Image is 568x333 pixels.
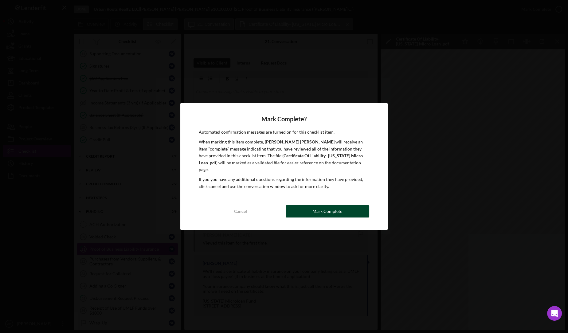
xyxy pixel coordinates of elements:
h4: Mark Complete? [199,116,369,123]
b: Certificate Of Liability- [US_STATE] Micro Loan .pdf [199,153,363,165]
div: Cancel [234,205,247,217]
div: Open Intercom Messenger [547,306,562,321]
button: Cancel [199,205,282,217]
p: When marking this item complete, will receive an item "complete" message indicating that you have... [199,139,369,173]
button: Mark Complete [286,205,369,217]
p: If you you have any additional questions regarding the information they have provided, click canc... [199,176,369,190]
b: [PERSON_NAME] [PERSON_NAME] [265,139,335,144]
p: Automated confirmation messages are turned on for this checklist item. [199,129,369,135]
div: Mark Complete [312,205,342,217]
